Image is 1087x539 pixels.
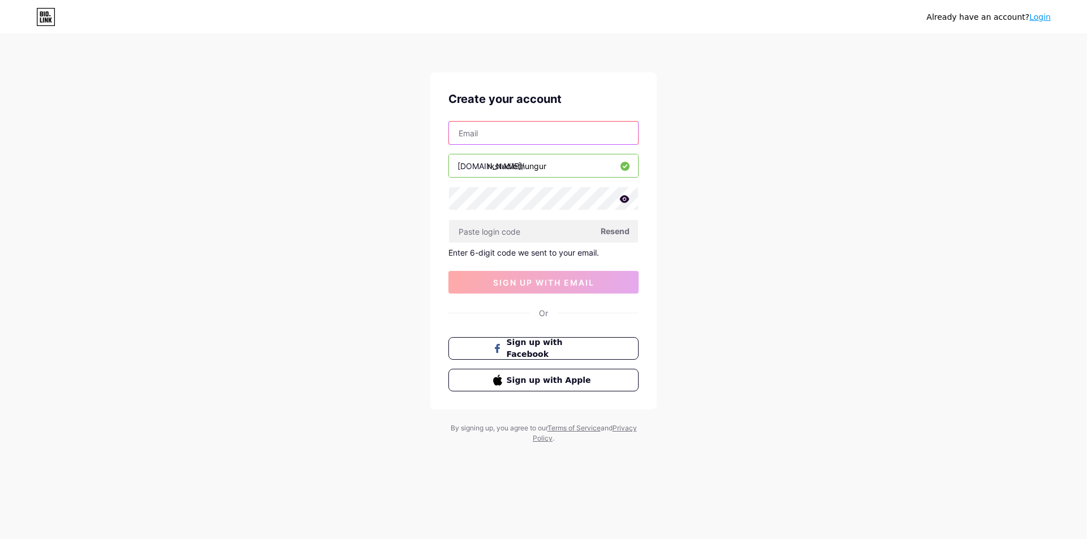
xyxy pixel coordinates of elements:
div: Already have an account? [927,11,1051,23]
div: Create your account [448,90,639,107]
div: By signing up, you agree to our and . [447,423,640,443]
button: sign up with email [448,271,639,294]
span: Sign up with Facebook [507,337,594,360]
button: Sign up with Apple [448,369,639,391]
div: Enter 6-digit code we sent to your email. [448,248,639,257]
span: Resend [601,225,630,237]
span: Sign up with Apple [507,374,594,386]
input: Paste login code [449,220,638,243]
div: Or [539,307,548,319]
a: Login [1029,12,1051,21]
input: username [449,154,638,177]
input: Email [449,122,638,144]
a: Terms of Service [547,424,601,432]
button: Sign up with Facebook [448,337,639,360]
span: sign up with email [493,278,594,287]
div: [DOMAIN_NAME]/ [457,160,524,172]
